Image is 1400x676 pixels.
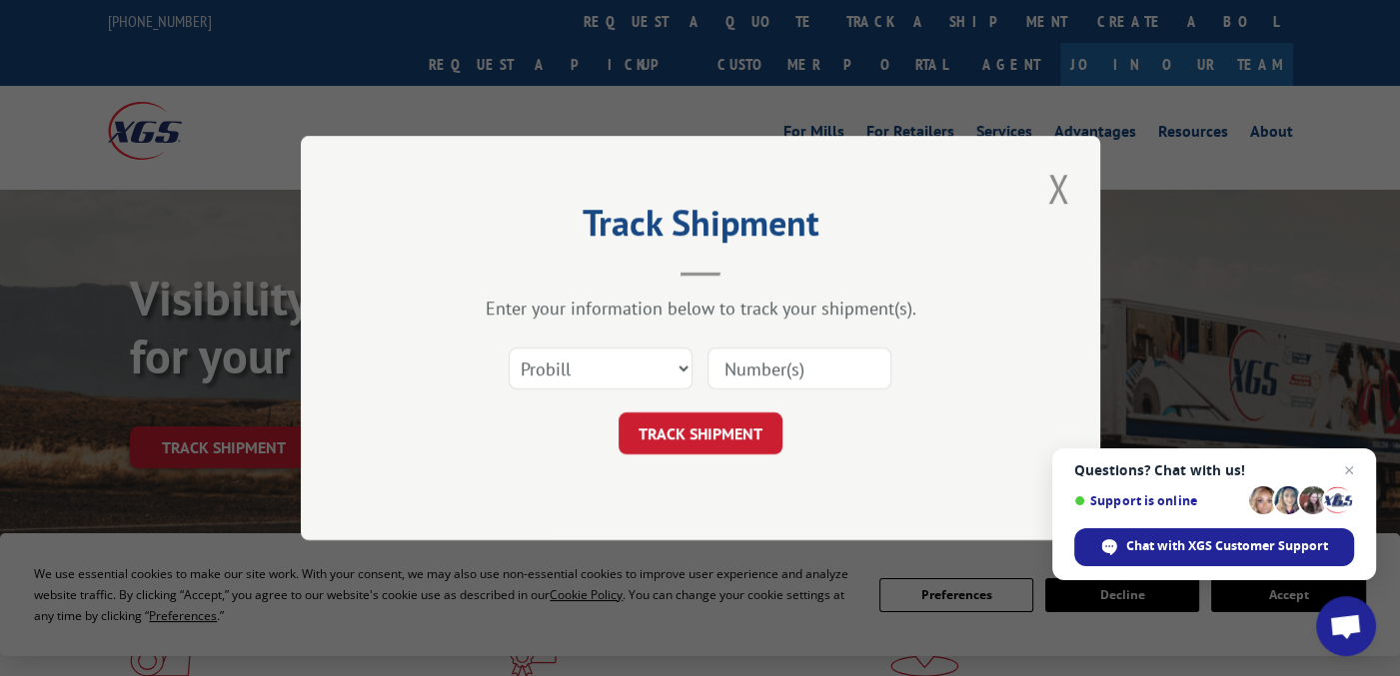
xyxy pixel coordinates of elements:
input: Number(s) [707,347,891,389]
span: Chat with XGS Customer Support [1074,528,1354,566]
a: Open chat [1316,596,1376,656]
h2: Track Shipment [401,209,1000,247]
span: Chat with XGS Customer Support [1126,537,1328,555]
button: Close modal [1041,161,1075,216]
div: Enter your information below to track your shipment(s). [401,297,1000,320]
span: Questions? Chat with us! [1074,462,1354,478]
span: Support is online [1074,493,1242,508]
button: TRACK SHIPMENT [619,412,782,454]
